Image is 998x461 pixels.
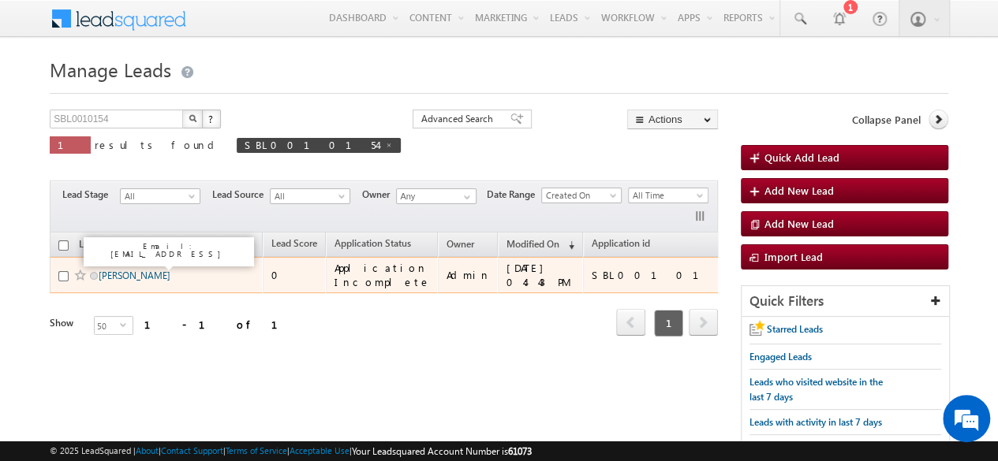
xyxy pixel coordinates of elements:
span: Manage Leads [50,57,171,82]
a: All [120,188,200,204]
span: Collapse Panel [852,113,921,127]
div: Admin [447,268,491,282]
span: 1 [58,138,83,151]
span: All [271,189,346,203]
a: prev [616,310,645,336]
span: Modified On [506,238,559,250]
div: Show [50,316,81,330]
a: Acceptable Use [290,445,349,455]
span: SBL0010154 [245,138,377,151]
img: Search [189,114,196,122]
a: Lead Score [264,235,325,255]
span: prev [616,309,645,336]
p: Email: [EMAIL_ADDRESS] [90,242,248,258]
span: Application id [592,237,650,249]
span: Created On [542,188,617,203]
span: 61073 [508,445,532,457]
span: Your Leadsquared Account Number is [352,445,532,457]
a: Application Status [327,235,419,255]
span: Application Status [335,237,411,249]
span: Owner [447,238,474,250]
span: Owner [362,188,396,202]
span: results found [95,138,220,151]
span: Add New Lead [764,184,834,197]
span: Add New Lead [764,217,834,230]
a: All [270,188,350,204]
button: Actions [627,110,718,129]
span: Import Lead [764,250,823,263]
a: Created On [541,188,622,203]
span: Lead Score [271,237,317,249]
span: Starred Leads [767,323,823,335]
a: About [136,445,159,455]
span: (sorted descending) [562,239,574,251]
span: Quick Add Lead [764,151,839,164]
span: Date Range [487,188,541,202]
a: Modified On (sorted descending) [499,235,582,255]
div: Quick Filters [742,286,949,317]
input: Check all records [58,240,69,251]
a: Terms of Service [226,445,287,455]
span: Lead Source [212,188,270,202]
a: next [689,310,718,336]
span: © 2025 LeadSquared | | | | | [50,444,532,459]
span: Lead Stage [62,188,120,202]
span: Leads with activity in last 7 days [749,416,882,428]
div: 1 - 1 of 1 [144,315,297,333]
div: 0 [271,268,319,282]
a: Show All Items [455,189,475,205]
span: Leads who visited website in the last 7 days [749,376,883,403]
div: SBL0010154 [592,268,724,282]
span: next [689,309,718,336]
a: [PERSON_NAME] [99,270,170,281]
span: 1 [654,310,683,336]
input: Type to Search [396,188,477,204]
span: All Time [629,188,704,203]
span: Engaged Leads [749,351,812,362]
button: ? [202,110,221,128]
div: [DATE] 04:43 PM [506,261,576,289]
div: Application Incomplete [335,261,431,289]
span: select [120,321,133,328]
span: All [121,189,196,203]
span: 50 [95,317,120,334]
a: Lead Name [71,236,134,256]
a: All Time [628,188,708,203]
a: Application id [584,235,658,255]
span: Advanced Search [421,112,498,126]
span: ? [208,112,215,125]
a: Contact Support [161,445,223,455]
